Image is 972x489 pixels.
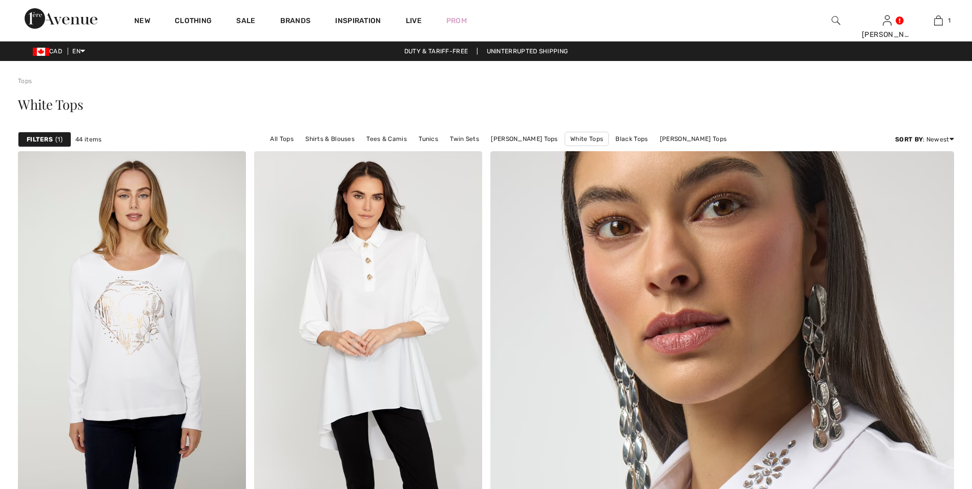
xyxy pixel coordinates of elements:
a: All Tops [265,132,298,146]
div: : Newest [895,135,954,144]
a: 1 [913,14,963,27]
a: Sale [236,16,255,27]
span: Inspiration [335,16,381,27]
a: Brands [280,16,311,27]
img: Canadian Dollar [33,48,49,56]
span: 1 [55,135,63,144]
a: Tunics [413,132,443,146]
a: Tees & Camis [361,132,412,146]
img: My Bag [934,14,943,27]
span: CAD [33,48,66,55]
a: Tops [18,77,32,85]
span: 1 [948,16,950,25]
img: My Info [883,14,892,27]
a: Live [406,15,422,26]
span: 44 items [75,135,101,144]
span: White Tops [18,95,84,113]
a: [PERSON_NAME] Tops [486,132,563,146]
strong: Filters [27,135,53,144]
strong: Sort By [895,136,923,143]
a: Twin Sets [445,132,484,146]
img: search the website [832,14,840,27]
a: White Tops [565,132,609,146]
a: [PERSON_NAME] Tops [655,132,732,146]
span: EN [72,48,85,55]
a: Prom [446,15,467,26]
a: Sign In [883,15,892,25]
img: 1ère Avenue [25,8,97,29]
a: Clothing [175,16,212,27]
a: Black Tops [610,132,653,146]
a: Shirts & Blouses [300,132,360,146]
div: [PERSON_NAME] [862,29,912,40]
a: New [134,16,150,27]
